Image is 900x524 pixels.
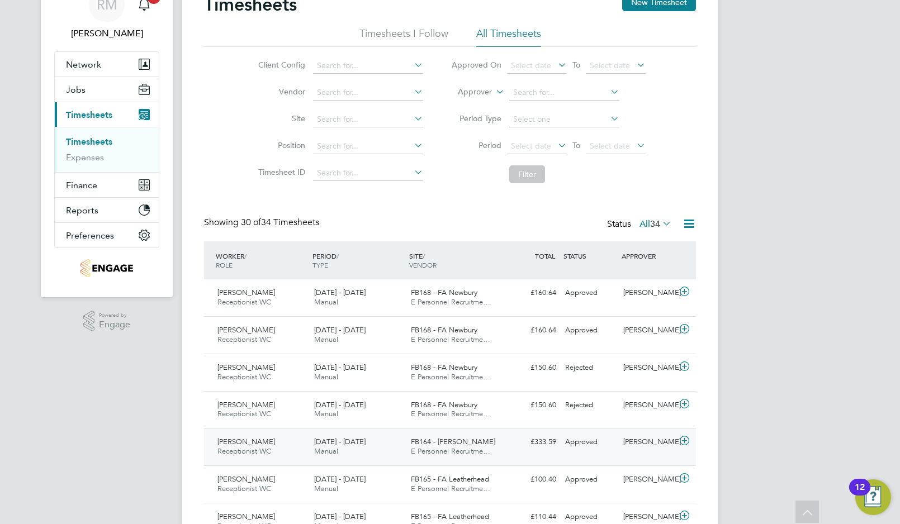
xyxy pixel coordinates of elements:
a: Expenses [66,152,104,163]
span: Receptionist WC [217,372,271,382]
div: Showing [204,217,321,228]
div: £160.64 [503,321,561,340]
a: Powered byEngage [83,311,131,332]
button: Finance [55,173,159,197]
span: / [337,251,339,260]
div: £150.60 [503,359,561,377]
span: [PERSON_NAME] [217,288,275,297]
span: TOTAL [535,251,555,260]
span: Select date [590,141,630,151]
button: Filter [509,165,545,183]
div: 12 [855,487,865,502]
label: Approver [442,87,492,98]
span: To [569,58,584,72]
div: Approved [561,470,619,489]
div: APPROVER [619,246,677,266]
label: Client Config [255,60,305,70]
label: Vendor [255,87,305,97]
input: Search for... [313,139,423,154]
span: FB168 - FA Newbury [411,288,477,297]
span: [PERSON_NAME] [217,437,275,446]
div: Rejected [561,359,619,377]
label: Site [255,113,305,123]
div: [PERSON_NAME] [619,396,677,415]
span: [DATE] - [DATE] [314,512,366,521]
span: To [569,138,584,153]
div: £160.64 [503,284,561,302]
span: 30 of [241,217,261,228]
span: Select date [590,60,630,70]
span: FB168 - FA Newbury [411,363,477,372]
span: Receptionist WC [217,335,271,344]
div: WORKER [213,246,310,275]
div: [PERSON_NAME] [619,359,677,377]
span: Manual [314,297,338,307]
div: [PERSON_NAME] [619,433,677,451]
span: Manual [314,446,338,456]
label: All [640,218,671,230]
li: All Timesheets [476,27,541,47]
span: 34 Timesheets [241,217,319,228]
span: E Personnel Recruitme… [411,484,490,493]
span: [DATE] - [DATE] [314,400,366,409]
div: Timesheets [55,127,159,172]
span: Network [66,59,101,70]
span: [PERSON_NAME] [217,400,275,409]
span: FB165 - FA Leatherhead [411,512,489,521]
div: [PERSON_NAME] [619,284,677,302]
div: PERIOD [310,246,406,275]
span: [DATE] - [DATE] [314,288,366,297]
span: Receptionist WC [217,446,271,456]
div: £100.40 [503,470,561,489]
span: Reports [66,205,98,216]
span: [PERSON_NAME] [217,474,275,484]
span: Powered by [99,311,130,320]
label: Approved On [451,60,501,70]
span: / [244,251,247,260]
span: FB165 - FA Leatherhead [411,474,489,484]
button: Preferences [55,223,159,247]
label: Timesheet ID [255,167,305,177]
span: [DATE] - [DATE] [314,474,366,484]
button: Network [55,52,159,77]
span: [PERSON_NAME] [217,363,275,372]
span: ROLE [216,260,233,269]
span: [DATE] - [DATE] [314,437,366,446]
span: Manual [314,409,338,418]
div: [PERSON_NAME] [619,470,677,489]
span: [DATE] - [DATE] [314,325,366,335]
span: [DATE] - [DATE] [314,363,366,372]
span: Receptionist WC [217,297,271,307]
div: Rejected [561,396,619,415]
span: E Personnel Recruitme… [411,297,490,307]
span: Receptionist WC [217,409,271,418]
button: Timesheets [55,102,159,127]
span: Select date [511,141,551,151]
span: Receptionist WC [217,484,271,493]
span: Jobs [66,84,86,95]
span: [PERSON_NAME] [217,512,275,521]
span: Preferences [66,230,114,241]
input: Select one [509,112,619,127]
label: Position [255,140,305,150]
button: Jobs [55,77,159,102]
span: FB168 - FA Newbury [411,325,477,335]
a: Go to home page [54,259,159,277]
span: Timesheets [66,109,112,120]
span: E Personnel Recruitme… [411,446,490,456]
span: Engage [99,320,130,330]
span: / [423,251,425,260]
div: Approved [561,321,619,340]
span: E Personnel Recruitme… [411,335,490,344]
div: Approved [561,433,619,451]
input: Search for... [313,58,423,74]
span: E Personnel Recruitme… [411,409,490,418]
label: Period [451,140,501,150]
input: Search for... [313,85,423,101]
a: Timesheets [66,136,112,147]
div: STATUS [561,246,619,266]
div: SITE [406,246,503,275]
input: Search for... [509,85,619,101]
span: FB168 - FA Newbury [411,400,477,409]
span: Manual [314,335,338,344]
